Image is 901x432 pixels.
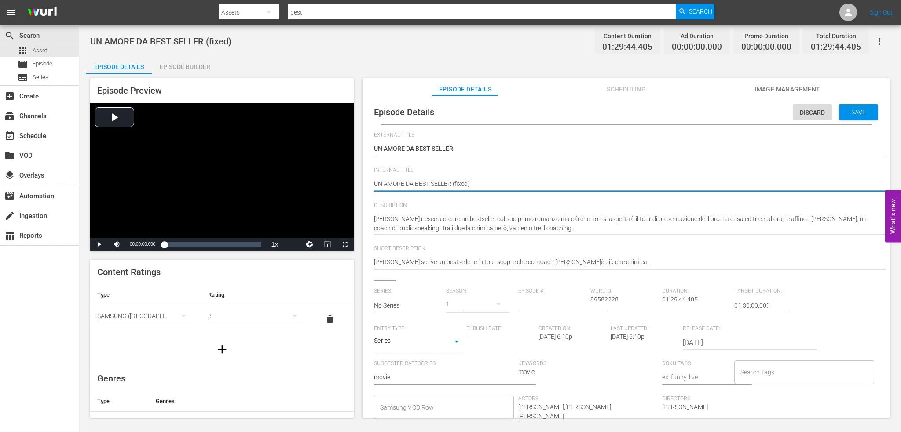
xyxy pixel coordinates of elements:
button: Picture-in-Picture [319,238,336,251]
th: Type [90,391,149,412]
div: 1 [446,292,509,316]
span: Internal Title [374,167,874,174]
span: Discard [793,109,832,116]
span: Content Ratings [97,267,161,277]
div: Episode Details [86,56,152,77]
span: Scheduling [593,84,659,95]
span: Duration: [662,288,730,295]
div: Total Duration [811,30,861,42]
span: VOD [4,150,15,161]
span: Directors [662,396,802,403]
span: Search [4,30,15,41]
span: UN AMORE DA BEST SELLER (fixed) [90,36,231,47]
div: Content Duration [602,30,652,42]
button: Save [839,104,878,120]
span: 00:00:00.000 [741,42,791,52]
span: Asset [18,45,28,56]
span: Roku Tags: [662,360,730,367]
span: 00:00:00.000 [672,42,722,52]
span: Episode #: [518,288,586,295]
span: Overlays [4,170,15,181]
span: Series [18,72,28,83]
span: Keywords: [518,360,658,367]
textarea: [PERSON_NAME] riesce a creare un bestseller col suo primo romanzo ma ciò che non si aspetta è il ... [374,214,874,233]
th: Genres [149,391,326,412]
span: [DATE] 6:10p [538,333,572,340]
button: Playback Rate [266,238,283,251]
span: --- [466,333,472,340]
span: 01:29:44.405 [602,42,652,52]
span: Episode Details [432,84,498,95]
a: Sign Out [870,9,893,16]
span: Wurl ID: [590,288,658,295]
span: Episode [18,59,28,69]
textarea: UN AMORE DA BEST SELLER (fixed) [374,179,874,190]
button: Episode Builder [152,56,218,74]
span: Description [374,202,874,209]
span: Created On: [538,325,606,332]
span: Series: [374,288,442,295]
span: Search [689,4,712,19]
button: delete [319,309,341,330]
div: SAMSUNG ([GEOGRAPHIC_DATA] (Republic of)) [97,304,194,328]
button: Discard [793,104,832,120]
button: Search [676,4,714,19]
textarea: UN AMORE DA BEST SELLER [374,144,874,155]
span: menu [5,7,16,18]
span: [DATE] 6:10p [611,333,645,340]
div: Promo Duration [741,30,791,42]
span: Episode Preview [97,85,162,96]
span: Channels [4,111,15,121]
span: Automation [4,191,15,201]
button: Jump To Time [301,238,319,251]
span: Publish Date: [466,325,534,332]
button: Fullscreen [336,238,354,251]
span: Ingestion [4,211,15,221]
img: ans4CAIJ8jUAAAAAAAAAAAAAAAAAAAAAAAAgQb4GAAAAAAAAAAAAAAAAAAAAAAAAJMjXAAAAAAAAAAAAAAAAAAAAAAAAgAT5G... [21,2,63,23]
span: Last Updated: [611,325,678,332]
span: Asset [33,46,47,55]
div: 3 [208,304,305,328]
span: Target Duration: [734,288,802,295]
span: Entry Type: [374,325,462,332]
span: 01:29:44.405 [662,296,698,303]
span: movie [518,368,535,375]
span: delete [325,314,335,324]
span: Create [4,91,15,102]
span: Episode [33,59,52,68]
div: Series [374,336,462,349]
div: Video Player [90,103,354,251]
button: Open Feedback Widget [885,190,901,242]
span: Episode Details [374,107,434,117]
th: Rating [201,284,312,305]
span: Release Date: [683,325,795,332]
div: Progress Bar [164,242,261,247]
table: simple table [90,284,354,333]
div: Ad Duration [672,30,722,42]
span: Schedule [4,131,15,141]
span: Genres [97,373,125,384]
button: Mute [108,238,125,251]
span: External Title [374,132,874,139]
span: Suggested Categories: [374,360,513,367]
span: Actors [518,396,658,403]
span: Short Description [374,245,874,252]
th: Type [90,284,201,305]
textarea: [PERSON_NAME] scrive un bestseller e in tour scopre che col coach [PERSON_NAME]è più che chimica. [374,258,874,268]
span: [PERSON_NAME],[PERSON_NAME],[PERSON_NAME] [518,403,612,420]
button: Play [90,238,108,251]
span: Image Management [754,84,820,95]
span: 89582228 [590,296,619,303]
span: 01:29:44.405 [811,42,861,52]
span: [PERSON_NAME] [662,403,708,410]
span: Reports [4,230,15,241]
div: Episode Builder [152,56,218,77]
button: Episode Details [86,56,152,74]
span: 00:00:00.000 [130,242,155,247]
span: Save [844,109,873,116]
span: Series [33,73,48,82]
span: Season: [446,288,514,295]
textarea: movie [374,373,513,383]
